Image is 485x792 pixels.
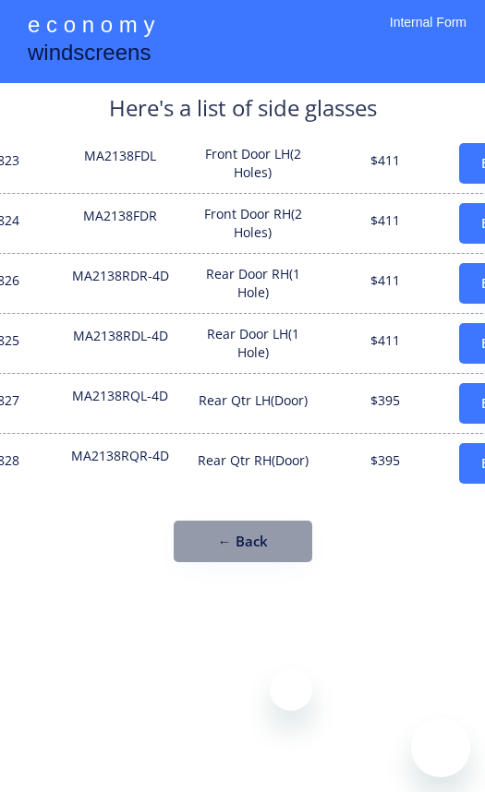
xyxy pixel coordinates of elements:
[61,327,180,360] div: MA2138RDL-4D
[194,447,313,480] div: Rear Qtr RH(Door)
[194,320,313,366] div: Rear Door LH(1 Hole)
[174,521,312,562] button: ← Back
[28,9,154,44] div: e c o n o m y
[61,147,180,180] div: MA2138FDL
[326,267,445,300] div: $411
[194,200,313,246] div: Front Door RH(2 Holes)
[194,260,313,306] div: Rear Door RH(1 Hole)
[194,140,313,186] div: Front Door LH(2 Holes)
[326,447,445,480] div: $395
[411,718,470,777] iframe: Button to launch messaging window
[61,387,180,420] div: MA2138RQL-4D
[390,14,467,55] div: Internal Form
[326,207,445,240] div: $411
[194,387,313,420] div: Rear Qtr LH(Door)
[326,387,445,420] div: $395
[270,668,312,711] iframe: Close message
[61,447,180,480] div: MA2138RQR-4D
[28,37,151,73] div: windscreens
[61,207,180,240] div: MA2138FDR
[326,147,445,180] div: $411
[326,327,445,360] div: $411
[61,267,180,300] div: MA2138RDR-4D
[109,92,377,134] div: Here's a list of side glasses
